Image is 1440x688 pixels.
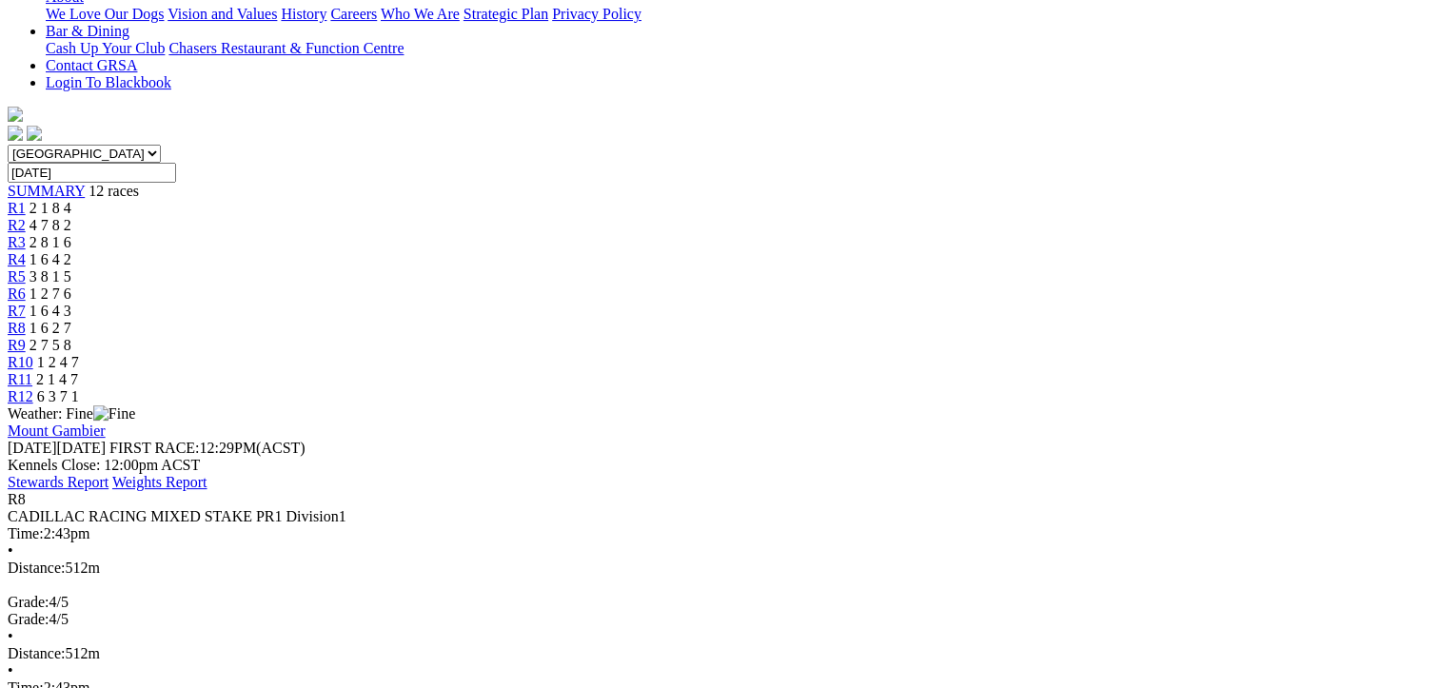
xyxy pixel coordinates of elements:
[89,183,139,199] span: 12 races
[46,40,1432,57] div: Bar & Dining
[8,303,26,319] a: R7
[330,6,377,22] a: Careers
[8,611,1432,628] div: 4/5
[30,337,71,353] span: 2 7 5 8
[8,457,1432,474] div: Kennels Close: 12:00pm ACST
[8,234,26,250] a: R3
[8,440,57,456] span: [DATE]
[30,200,71,216] span: 2 1 8 4
[8,285,26,302] a: R6
[168,6,277,22] a: Vision and Values
[8,388,33,404] a: R12
[93,405,135,423] img: Fine
[37,354,79,370] span: 1 2 4 7
[8,525,44,541] span: Time:
[8,645,1432,662] div: 512m
[281,6,326,22] a: History
[109,440,306,456] span: 12:29PM(ACST)
[8,320,26,336] a: R8
[8,628,13,644] span: •
[8,107,23,122] img: logo-grsa-white.png
[8,405,135,422] span: Weather: Fine
[46,57,137,73] a: Contact GRSA
[46,40,165,56] a: Cash Up Your Club
[8,200,26,216] a: R1
[8,491,26,507] span: R8
[8,251,26,267] a: R4
[8,183,85,199] a: SUMMARY
[112,474,207,490] a: Weights Report
[109,440,199,456] span: FIRST RACE:
[464,6,548,22] a: Strategic Plan
[552,6,641,22] a: Privacy Policy
[8,217,26,233] a: R2
[8,440,106,456] span: [DATE]
[8,474,108,490] a: Stewards Report
[8,611,49,627] span: Grade:
[8,594,1432,611] div: 4/5
[8,163,176,183] input: Select date
[46,23,129,39] a: Bar & Dining
[46,74,171,90] a: Login To Blackbook
[8,508,1432,525] div: CADILLAC RACING MIXED STAKE PR1 Division1
[30,303,71,319] span: 1 6 4 3
[8,542,13,559] span: •
[8,268,26,285] a: R5
[8,337,26,353] a: R9
[30,234,71,250] span: 2 8 1 6
[8,354,33,370] a: R10
[8,560,65,576] span: Distance:
[8,560,1432,577] div: 512m
[46,6,1432,23] div: About
[8,525,1432,542] div: 2:43pm
[8,126,23,141] img: facebook.svg
[8,662,13,678] span: •
[37,388,79,404] span: 6 3 7 1
[36,371,78,387] span: 2 1 4 7
[27,126,42,141] img: twitter.svg
[30,320,71,336] span: 1 6 2 7
[30,217,71,233] span: 4 7 8 2
[8,594,49,610] span: Grade:
[30,285,71,302] span: 1 2 7 6
[8,645,65,661] span: Distance:
[30,251,71,267] span: 1 6 4 2
[381,6,460,22] a: Who We Are
[30,268,71,285] span: 3 8 1 5
[8,371,32,387] a: R11
[8,423,106,439] a: Mount Gambier
[46,6,164,22] a: We Love Our Dogs
[168,40,404,56] a: Chasers Restaurant & Function Centre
